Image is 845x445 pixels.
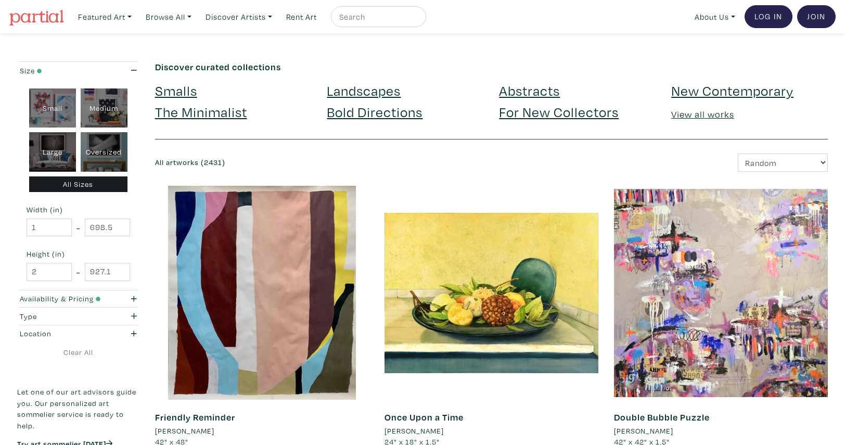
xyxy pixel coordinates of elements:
a: Join [797,5,836,28]
button: Availability & Pricing [17,290,139,308]
div: Large [29,132,76,172]
button: Location [17,325,139,342]
a: For New Collectors [499,103,619,121]
li: [PERSON_NAME] [155,425,214,437]
div: Small [29,88,76,128]
input: Search [338,10,416,23]
a: Clear All [17,347,139,358]
div: Location [20,328,104,339]
div: Medium [81,88,127,128]
a: Discover Artists [201,6,277,28]
p: Let one of our art advisors guide you. Our personalized art sommelier service is ready to help. [17,386,139,431]
li: [PERSON_NAME] [385,425,444,437]
a: Browse All [141,6,196,28]
button: Size [17,62,139,79]
li: [PERSON_NAME] [614,425,673,437]
a: Once Upon a Time [385,411,464,423]
a: Rent Art [281,6,322,28]
small: Width (in) [27,206,130,213]
a: [PERSON_NAME] [614,425,828,437]
a: Double Bubble Puzzle [614,411,710,423]
h6: Discover curated collections [155,61,828,73]
div: Size [20,65,104,77]
a: The Minimalist [155,103,247,121]
a: Friendly Reminder [155,411,235,423]
button: Type [17,308,139,325]
a: Abstracts [499,81,560,99]
a: View all works [671,108,734,120]
a: About Us [690,6,740,28]
a: Log In [745,5,792,28]
a: Featured Art [73,6,136,28]
div: All Sizes [29,176,128,193]
a: [PERSON_NAME] [385,425,598,437]
div: Type [20,311,104,322]
h6: All artworks (2431) [155,158,484,167]
a: Smalls [155,81,197,99]
a: Landscapes [327,81,401,99]
span: - [76,265,80,279]
span: - [76,221,80,235]
div: Availability & Pricing [20,293,104,304]
a: Bold Directions [327,103,422,121]
a: [PERSON_NAME] [155,425,369,437]
div: Oversized [81,132,127,172]
small: Height (in) [27,250,130,258]
a: New Contemporary [671,81,793,99]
